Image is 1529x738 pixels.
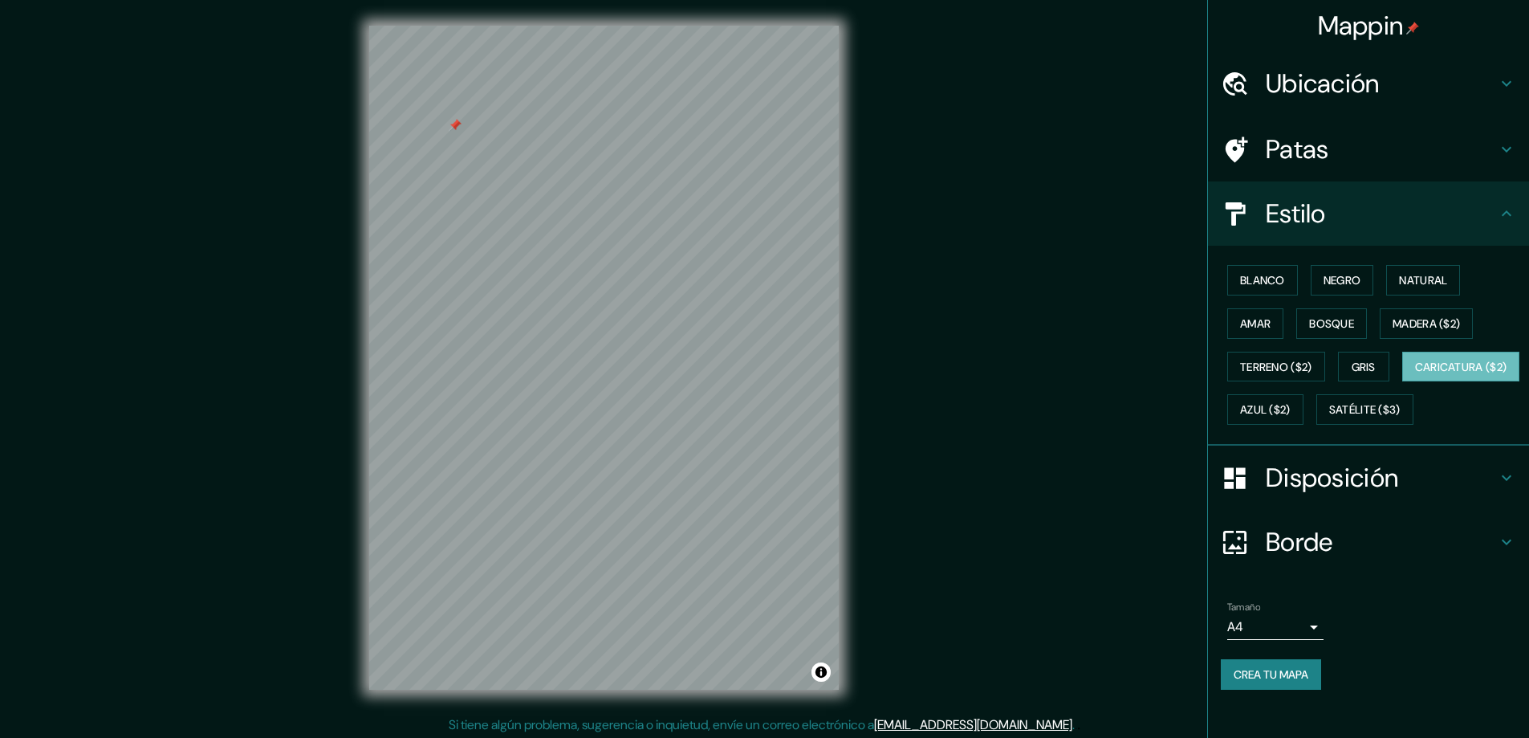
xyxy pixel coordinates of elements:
[1227,308,1283,339] button: Amar
[1266,67,1380,100] font: Ubicación
[1338,352,1389,382] button: Gris
[1402,352,1520,382] button: Caricatura ($2)
[1208,181,1529,246] div: Estilo
[1208,51,1529,116] div: Ubicación
[1296,308,1367,339] button: Bosque
[1240,403,1291,418] font: Azul ($2)
[1266,133,1329,166] font: Patas
[1415,360,1507,374] font: Caricatura ($2)
[1406,22,1419,35] img: pin-icon.png
[874,716,1072,733] a: [EMAIL_ADDRESS][DOMAIN_NAME]
[1386,265,1460,296] button: Natural
[1227,601,1260,614] font: Tamaño
[1386,675,1511,720] iframe: Lanzador de widgets de ayuda
[1221,659,1321,690] button: Crea tu mapa
[1227,352,1325,382] button: Terreno ($2)
[1240,360,1312,374] font: Terreno ($2)
[1072,716,1075,733] font: .
[1329,403,1401,418] font: Satélite ($3)
[1075,716,1077,733] font: .
[1077,716,1080,733] font: .
[1266,461,1398,495] font: Disposición
[1234,667,1308,682] font: Crea tu mapa
[1266,525,1333,559] font: Borde
[1227,618,1243,635] font: A4
[1352,360,1376,374] font: Gris
[1316,394,1413,425] button: Satélite ($3)
[449,716,874,733] font: Si tiene algún problema, sugerencia o inquietud, envíe un correo electrónico a
[1393,316,1460,331] font: Madera ($2)
[1266,197,1326,230] font: Estilo
[1318,9,1404,43] font: Mappin
[1309,316,1354,331] font: Bosque
[1208,117,1529,181] div: Patas
[1227,265,1298,296] button: Blanco
[1311,265,1374,296] button: Negro
[1240,316,1271,331] font: Amar
[811,663,831,682] button: Activar o desactivar atribución
[1227,394,1303,425] button: Azul ($2)
[1324,273,1361,287] font: Negro
[1399,273,1447,287] font: Natural
[1380,308,1473,339] button: Madera ($2)
[1208,446,1529,510] div: Disposición
[1227,614,1324,640] div: A4
[1208,510,1529,574] div: Borde
[1240,273,1285,287] font: Blanco
[369,26,839,690] canvas: Mapa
